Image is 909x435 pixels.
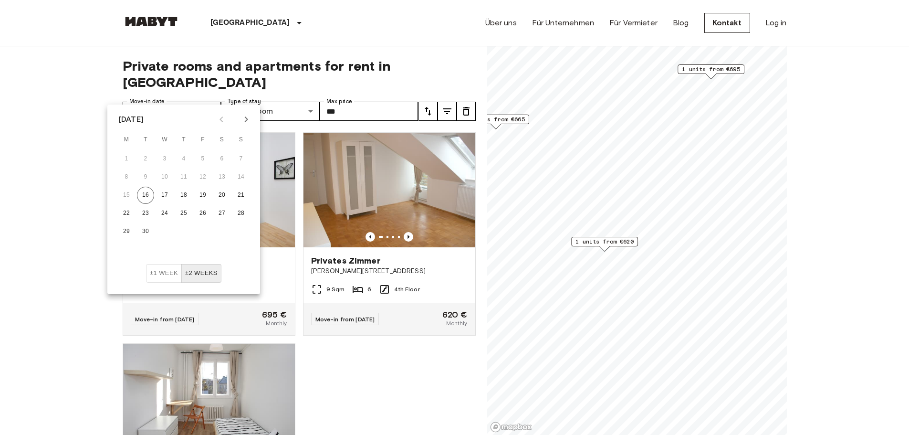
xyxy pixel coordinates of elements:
[303,132,476,336] a: Marketing picture of unit DE-01-120-04MPrevious imagePrevious imagePrivates Zimmer[PERSON_NAME][S...
[118,205,135,222] button: 22
[228,97,261,106] label: Type of stay
[765,17,787,29] a: Log in
[262,310,287,319] span: 695 €
[366,232,375,242] button: Previous image
[213,187,230,204] button: 20
[404,232,413,242] button: Previous image
[156,187,173,204] button: 17
[575,237,634,246] span: 1 units from €620
[175,187,192,204] button: 18
[673,17,689,29] a: Blog
[682,65,740,74] span: 1 units from €695
[315,316,375,323] span: Move-in from [DATE]
[678,64,744,79] div: Map marker
[221,102,320,121] div: PrivateRoom
[303,133,475,247] img: Marketing picture of unit DE-01-120-04M
[232,187,250,204] button: 21
[213,205,230,222] button: 27
[175,130,192,149] span: Thursday
[232,205,250,222] button: 28
[146,264,182,283] button: ±1 week
[146,264,221,283] div: Move In Flexibility
[442,310,468,319] span: 620 €
[311,255,380,266] span: Privates Zimmer
[123,58,476,90] span: Private rooms and apartments for rent in [GEOGRAPHIC_DATA]
[210,17,290,29] p: [GEOGRAPHIC_DATA]
[194,130,211,149] span: Friday
[462,115,529,129] div: Map marker
[181,264,221,283] button: ±2 weeks
[446,319,467,328] span: Monthly
[704,13,750,33] a: Kontakt
[156,130,173,149] span: Wednesday
[156,205,173,222] button: 24
[571,237,638,252] div: Map marker
[123,17,180,26] img: Habyt
[326,285,345,294] span: 9 Sqm
[467,115,525,124] span: 1 units from €665
[135,316,195,323] span: Move-in from [DATE]
[137,205,154,222] button: 23
[232,130,250,149] span: Sunday
[118,130,135,149] span: Monday
[457,102,476,121] button: tune
[609,17,658,29] a: Für Vermieter
[119,114,144,125] div: [DATE]
[137,187,154,204] button: 16
[137,223,154,240] button: 30
[490,422,532,433] a: Mapbox logo
[194,205,211,222] button: 26
[175,205,192,222] button: 25
[194,187,211,204] button: 19
[238,111,254,127] button: Next month
[394,285,419,294] span: 4th Floor
[326,97,352,106] label: Max price
[137,130,154,149] span: Tuesday
[266,319,287,328] span: Monthly
[129,97,165,106] label: Move-in date
[367,285,371,294] span: 6
[485,17,517,29] a: Über uns
[213,130,230,149] span: Saturday
[418,102,438,121] button: tune
[118,223,135,240] button: 29
[438,102,457,121] button: tune
[532,17,594,29] a: Für Unternehmen
[311,266,468,276] span: [PERSON_NAME][STREET_ADDRESS]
